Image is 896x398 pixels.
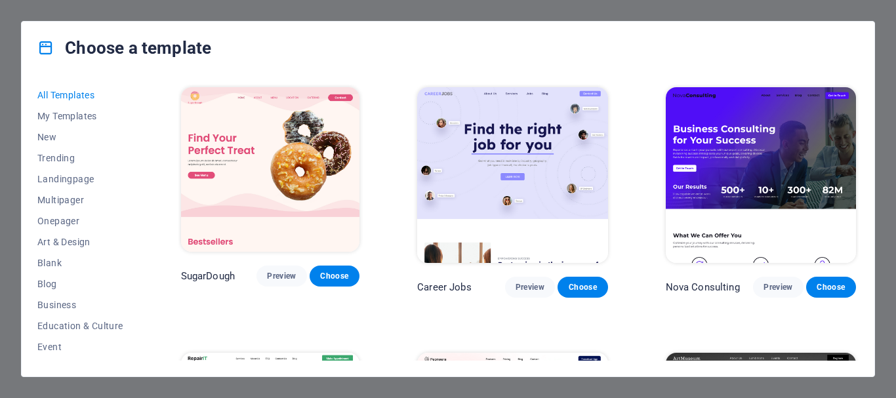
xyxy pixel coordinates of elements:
[37,85,123,106] button: All Templates
[37,273,123,294] button: Blog
[505,277,555,298] button: Preview
[666,87,856,263] img: Nova Consulting
[37,106,123,127] button: My Templates
[37,189,123,210] button: Multipager
[37,90,123,100] span: All Templates
[37,210,123,231] button: Onepager
[37,174,123,184] span: Landingpage
[37,132,123,142] span: New
[37,279,123,289] span: Blog
[37,294,123,315] button: Business
[310,266,359,287] button: Choose
[37,195,123,205] span: Multipager
[806,277,856,298] button: Choose
[37,321,123,331] span: Education & Culture
[37,357,123,378] button: Gastronomy
[320,271,349,281] span: Choose
[37,315,123,336] button: Education & Culture
[37,153,123,163] span: Trending
[764,282,792,292] span: Preview
[753,277,803,298] button: Preview
[37,169,123,189] button: Landingpage
[37,342,123,352] span: Event
[417,87,607,263] img: Career Jobs
[666,281,740,294] p: Nova Consulting
[37,237,123,247] span: Art & Design
[37,148,123,169] button: Trending
[568,282,597,292] span: Choose
[37,252,123,273] button: Blank
[181,269,235,283] p: SugarDough
[256,266,306,287] button: Preview
[37,258,123,268] span: Blank
[37,231,123,252] button: Art & Design
[417,281,472,294] p: Career Jobs
[37,111,123,121] span: My Templates
[37,336,123,357] button: Event
[558,277,607,298] button: Choose
[37,216,123,226] span: Onepager
[516,282,544,292] span: Preview
[37,127,123,148] button: New
[37,300,123,310] span: Business
[267,271,296,281] span: Preview
[37,37,211,58] h4: Choose a template
[181,87,360,252] img: SugarDough
[817,282,845,292] span: Choose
